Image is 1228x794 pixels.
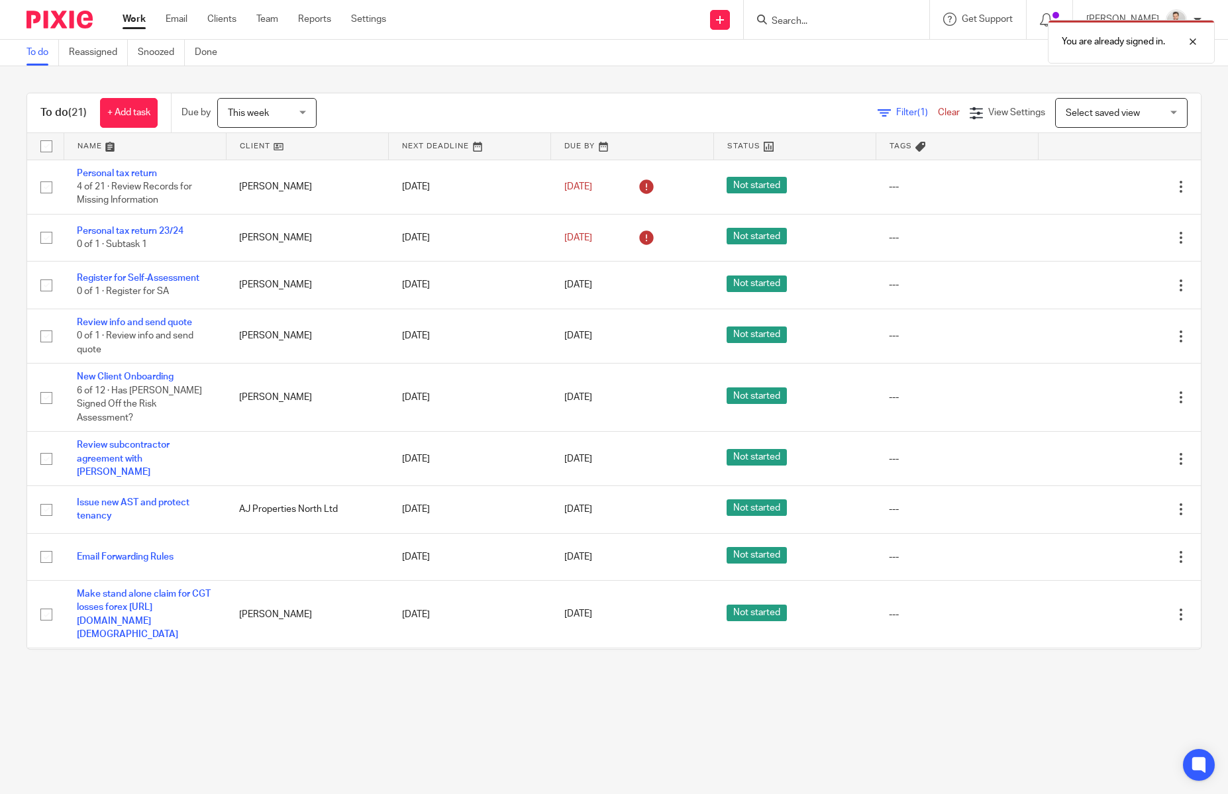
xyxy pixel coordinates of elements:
[564,182,592,191] span: [DATE]
[226,364,388,432] td: [PERSON_NAME]
[727,605,787,621] span: Not started
[389,581,551,648] td: [DATE]
[389,262,551,309] td: [DATE]
[226,581,388,648] td: [PERSON_NAME]
[351,13,386,26] a: Settings
[40,106,87,120] h1: To do
[226,262,388,309] td: [PERSON_NAME]
[564,331,592,340] span: [DATE]
[256,13,278,26] a: Team
[195,40,227,66] a: Done
[564,505,592,514] span: [DATE]
[77,498,189,521] a: Issue new AST and protect tenancy
[77,273,199,283] a: Register for Self-Assessment
[389,432,551,486] td: [DATE]
[77,182,192,205] span: 4 of 21 · Review Records for Missing Information
[77,372,174,381] a: New Client Onboarding
[77,440,170,477] a: Review subcontractor agreement with [PERSON_NAME]
[890,142,912,150] span: Tags
[77,552,174,562] a: Email Forwarding Rules
[889,452,1025,466] div: ---
[1062,35,1165,48] p: You are already signed in.
[389,364,551,432] td: [DATE]
[389,309,551,363] td: [DATE]
[26,40,59,66] a: To do
[917,108,928,117] span: (1)
[389,648,551,695] td: [DATE]
[988,108,1045,117] span: View Settings
[100,98,158,128] a: + Add task
[207,13,236,26] a: Clients
[896,108,938,117] span: Filter
[727,387,787,404] span: Not started
[727,547,787,564] span: Not started
[166,13,187,26] a: Email
[77,169,157,178] a: Personal tax return
[889,550,1025,564] div: ---
[181,106,211,119] p: Due by
[389,486,551,533] td: [DATE]
[727,275,787,292] span: Not started
[226,486,388,533] td: AJ Properties North Ltd
[564,454,592,464] span: [DATE]
[889,329,1025,342] div: ---
[727,449,787,466] span: Not started
[389,214,551,261] td: [DATE]
[938,108,960,117] a: Clear
[77,287,169,297] span: 0 of 1 · Register for SA
[889,278,1025,291] div: ---
[889,608,1025,621] div: ---
[77,318,192,327] a: Review info and send quote
[889,503,1025,516] div: ---
[564,281,592,290] span: [DATE]
[69,40,128,66] a: Reassigned
[26,11,93,28] img: Pixie
[77,226,183,236] a: Personal tax return 23/24
[389,160,551,214] td: [DATE]
[138,40,185,66] a: Snoozed
[123,13,146,26] a: Work
[1066,109,1140,118] span: Select saved view
[564,233,592,242] span: [DATE]
[727,228,787,244] span: Not started
[564,393,592,402] span: [DATE]
[226,214,388,261] td: [PERSON_NAME]
[889,180,1025,193] div: ---
[77,386,202,422] span: 6 of 12 · Has [PERSON_NAME] Signed Off the Risk Assessment?
[889,391,1025,404] div: ---
[889,231,1025,244] div: ---
[298,13,331,26] a: Reports
[727,499,787,516] span: Not started
[68,107,87,118] span: (21)
[226,160,388,214] td: [PERSON_NAME]
[727,326,787,343] span: Not started
[389,533,551,580] td: [DATE]
[226,309,388,363] td: [PERSON_NAME]
[77,240,147,249] span: 0 of 1 · Subtask 1
[228,109,269,118] span: This week
[564,610,592,619] span: [DATE]
[226,648,388,695] td: [PERSON_NAME]
[77,331,193,354] span: 0 of 1 · Review info and send quote
[77,589,211,639] a: Make stand alone claim for CGT losses forex [URL][DOMAIN_NAME][DEMOGRAPHIC_DATA]
[1166,9,1187,30] img: LinkedIn%20Profile.jpeg
[564,552,592,562] span: [DATE]
[727,177,787,193] span: Not started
